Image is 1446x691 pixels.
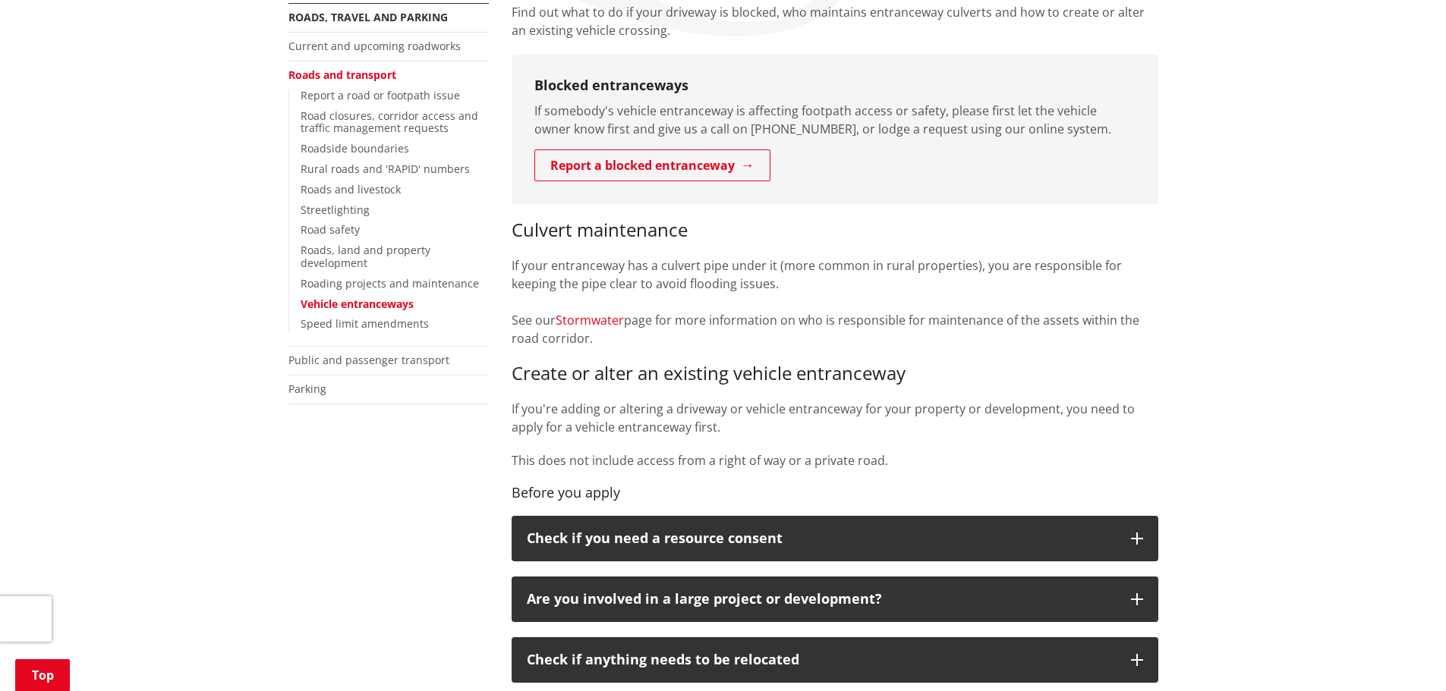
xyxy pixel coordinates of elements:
[527,652,1116,667] p: Check if anything needs to be relocated
[301,162,470,176] a: Rural roads and 'RAPID' numbers
[534,102,1136,138] p: If somebody's vehicle entranceway is affecting footpath access or safety, please first let the ve...
[301,182,401,196] a: Roads and livestock
[512,576,1158,622] button: Are you involved in a large project or development?
[301,108,478,136] a: Road closures, corridor access and traffic management requests
[288,353,449,367] a: Public and passenger transport
[512,256,1158,347] p: If your entranceway has a culvert pipe under it (more common in rural properties), you are respon...
[301,203,370,217] a: Streetlighting
[556,312,624,328] a: Stormwater
[512,363,1158,385] h3: Create or alter an existing vehicle entranceway
[301,297,414,311] a: Vehicle entranceways
[301,141,409,155] a: Roadside boundaries
[301,222,360,237] a: Road safety
[301,243,430,270] a: Roads, land and property development
[512,451,1158,470] p: This does not include access from a right of way or a private road.
[288,68,396,82] a: Roads and transport
[527,531,1116,546] p: Check if you need a resource consent
[288,382,326,396] a: Parking
[534,149,770,181] a: Report a blocked entranceway
[527,592,1116,607] p: Are you involved in a large project or development?
[512,3,1158,39] p: Find out what to do if your driveway is blocked, who maintains entranceway culverts and how to cr...
[288,10,448,24] a: Roads, travel and parking
[512,516,1158,561] button: Check if you need a resource consent
[15,659,70,691] a: Top
[512,485,1158,501] h4: Before you apply
[512,400,1158,436] p: If you're adding or altering a driveway or vehicle entranceway for your property or development, ...
[301,88,460,102] a: Report a road or footpath issue
[1376,627,1431,682] iframe: Messenger Launcher
[534,77,1136,94] h3: Blocked entranceways
[512,219,1158,241] h3: Culvert maintenance
[288,39,461,53] a: Current and upcoming roadworks
[512,637,1158,683] button: Check if anything needs to be relocated
[301,276,479,291] a: Roading projects and maintenance
[301,316,429,331] a: Speed limit amendments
